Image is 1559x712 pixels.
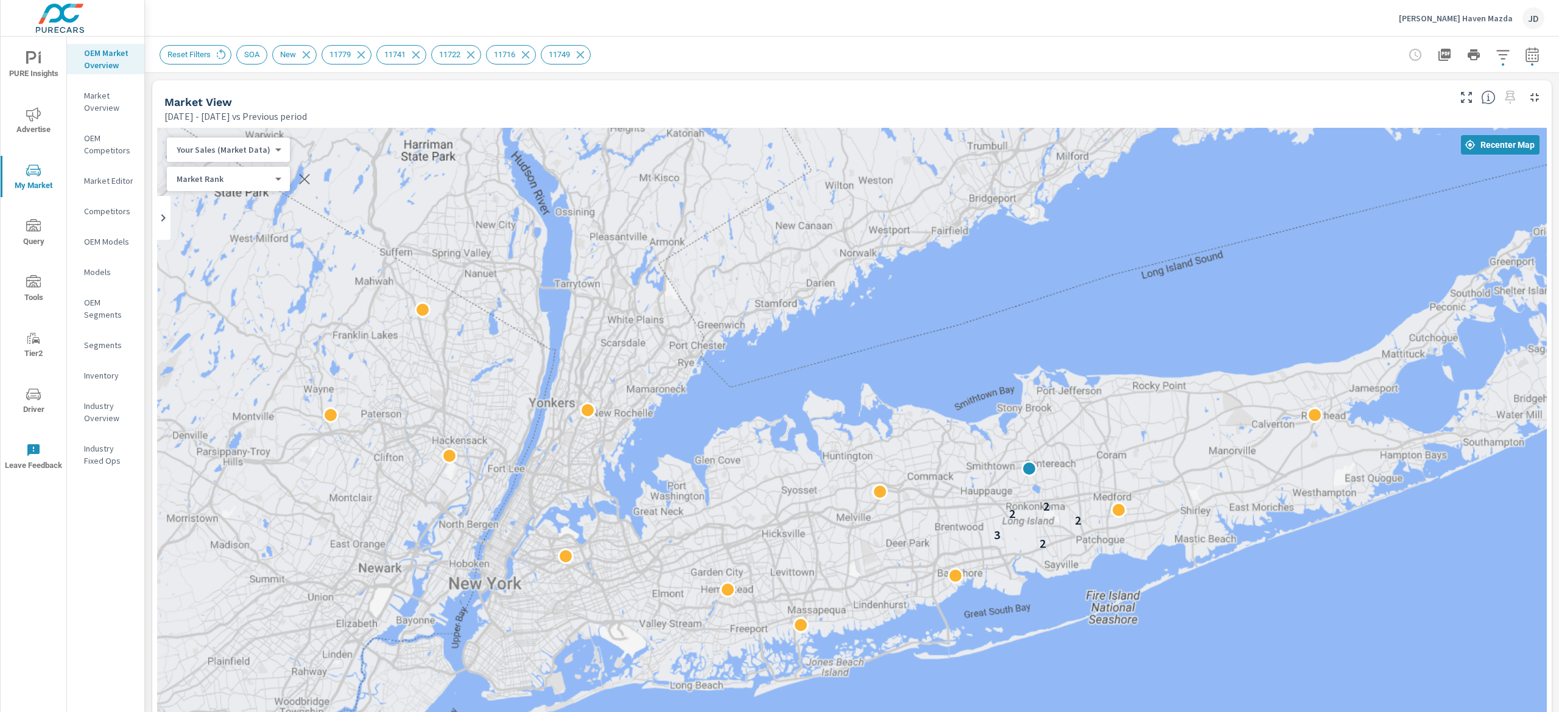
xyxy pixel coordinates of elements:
div: 11779 [322,45,371,65]
div: Models [67,263,144,281]
div: 11722 [431,45,481,65]
div: Competitors [67,202,144,220]
div: Industry Overview [67,397,144,427]
p: [DATE] - [DATE] vs Previous period [164,109,307,124]
div: Inventory [67,366,144,385]
button: Minimize Widget [1525,88,1544,107]
div: Your Sales (Market Data) [167,144,280,156]
span: Leave Feedback [4,443,63,473]
span: Driver [4,387,63,417]
p: Competitors [84,205,135,217]
div: OEM Market Overview [67,44,144,74]
span: Advertise [4,107,63,137]
span: Recenter Map [1466,139,1535,150]
p: [PERSON_NAME] Haven Mazda [1399,13,1513,24]
span: Reset Filters [160,50,218,59]
p: Inventory [84,369,135,382]
button: Print Report [1462,43,1486,67]
p: OEM Competitors [84,132,135,156]
h5: Market View [164,96,232,108]
span: 11716 [487,50,523,59]
div: Reset Filters [160,45,231,65]
div: nav menu [1,37,66,484]
div: Your Sales (Market Data) [167,173,280,185]
p: Models [84,266,135,278]
span: 11779 [322,50,358,59]
p: OEM Segments [84,296,135,321]
span: Tier2 [4,331,63,361]
span: 11722 [432,50,468,59]
p: Industry Fixed Ops [84,442,135,467]
p: OEM Models [84,236,135,248]
p: Market Overview [84,89,135,114]
p: 2 [1040,536,1046,551]
div: JD [1522,7,1544,29]
button: Apply Filters [1491,43,1515,67]
p: 2 [1009,506,1015,521]
div: New [272,45,317,65]
div: Industry Fixed Ops [67,439,144,470]
p: 2 [1043,499,1049,514]
p: Industry Overview [84,400,135,424]
div: 11716 [486,45,536,65]
span: PURE Insights [4,51,63,81]
div: OEM Competitors [67,129,144,159]
div: 11749 [541,45,591,65]
p: OEM Market Overview [84,47,135,71]
button: Select Date Range [1520,43,1544,67]
div: Segments [67,336,144,354]
span: New [273,50,303,59]
p: 2 [1075,513,1081,528]
div: 11741 [376,45,426,65]
span: SOA [237,50,267,59]
span: 11749 [541,50,577,59]
button: "Export Report to PDF" [1432,43,1457,67]
p: Segments [84,339,135,351]
div: Market Editor [67,172,144,190]
span: Query [4,219,63,249]
span: My Market [4,163,63,193]
div: OEM Segments [67,293,144,324]
p: Market Editor [84,175,135,187]
p: 3 [994,528,1000,542]
span: 11741 [377,50,413,59]
div: Market Overview [67,86,144,117]
button: Make Fullscreen [1457,88,1476,107]
p: Market Rank [177,173,270,184]
p: Your Sales (Market Data) [177,144,270,155]
div: OEM Models [67,232,144,251]
span: Find the biggest opportunities in your market for your inventory. Understand by postal code where... [1481,90,1496,105]
span: Tools [4,275,63,305]
span: Select a preset date range to save this widget [1501,88,1520,107]
button: Recenter Map [1461,135,1540,155]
